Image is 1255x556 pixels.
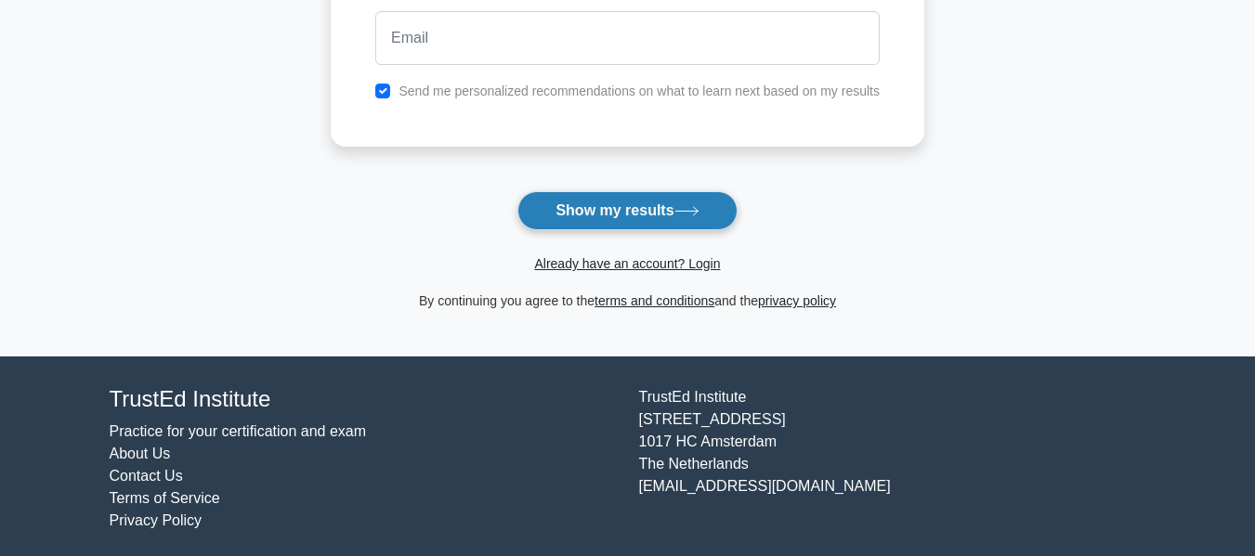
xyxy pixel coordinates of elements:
[595,293,714,308] a: terms and conditions
[110,423,367,439] a: Practice for your certification and exam
[628,386,1157,532] div: TrustEd Institute [STREET_ADDRESS] 1017 HC Amsterdam The Netherlands [EMAIL_ADDRESS][DOMAIN_NAME]
[399,84,880,98] label: Send me personalized recommendations on what to learn next based on my results
[110,446,171,461] a: About Us
[110,468,183,484] a: Contact Us
[534,256,720,271] a: Already have an account? Login
[110,512,203,528] a: Privacy Policy
[758,293,836,308] a: privacy policy
[320,290,935,312] div: By continuing you agree to the and the
[110,490,220,506] a: Terms of Service
[110,386,617,413] h4: TrustEd Institute
[517,191,737,230] button: Show my results
[375,11,880,65] input: Email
